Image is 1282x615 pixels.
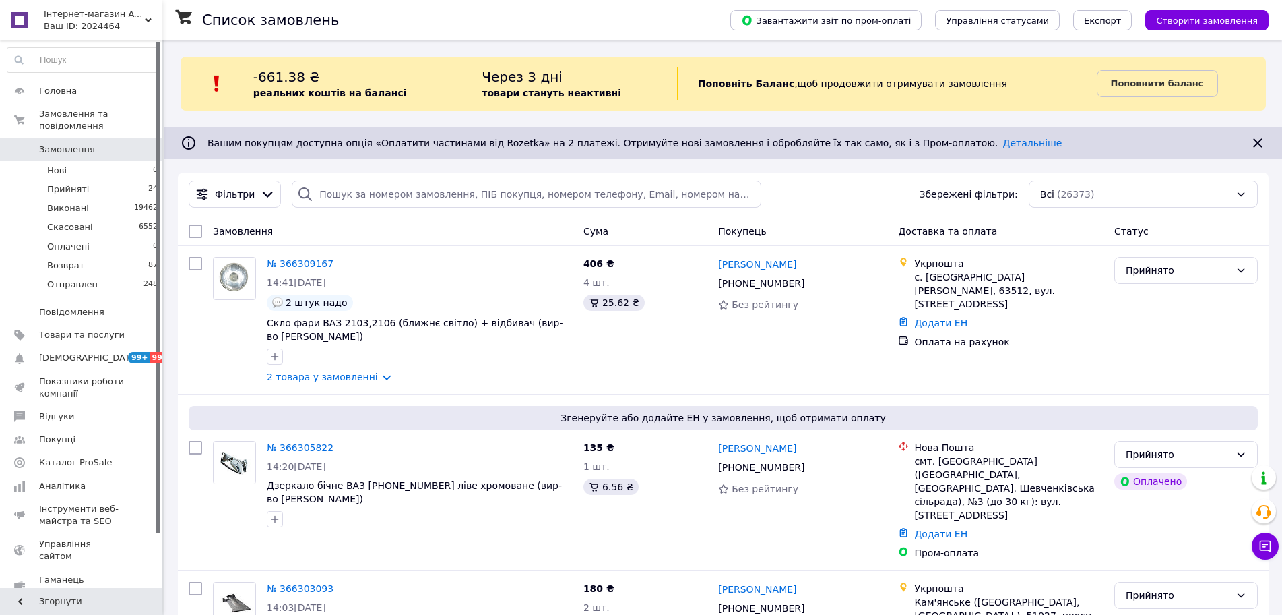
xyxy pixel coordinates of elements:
[139,221,158,233] span: 6552
[292,181,761,208] input: Пошук за номером замовлення, ПІБ покупця, номером телефону, Email, номером накладної
[718,226,766,237] span: Покупець
[267,258,333,269] a: № 366309167
[39,434,75,446] span: Покупці
[153,165,158,177] span: 0
[267,442,333,453] a: № 366305822
[148,183,158,196] span: 24
[47,241,90,253] span: Оплачені
[1156,16,1258,26] span: Створити замовлення
[286,297,348,308] span: 2 штук надо
[39,503,125,527] span: Інструменти веб-майстра та SEO
[47,202,89,214] span: Виконані
[39,574,125,598] span: Гаманець компанії
[732,299,798,310] span: Без рейтингу
[267,480,562,504] a: Дзеркало бічне ВАЗ [PHONE_NUMBER] ліве хромоване (вир-во [PERSON_NAME])
[267,583,333,594] a: № 366303093
[213,226,273,237] span: Замовлення
[207,138,1062,148] span: Вашим покупцям доступна опція «Оплатити частинами від Rozetka» на 2 платежі. Отримуйте нові замов...
[914,318,967,328] a: Додати ЕН
[583,602,610,613] span: 2 шт.
[583,226,608,237] span: Cума
[715,274,807,293] div: [PHONE_NUMBER]
[47,183,89,196] span: Прийняті
[39,352,139,364] span: [DEMOGRAPHIC_DATA]
[1126,263,1230,278] div: Прийнято
[1252,533,1279,560] button: Чат з покупцем
[39,144,95,156] span: Замовлення
[272,297,283,308] img: :speech_balloon:
[7,48,158,72] input: Пошук
[1057,189,1094,200] span: (26373)
[583,277,610,288] span: 4 шт.
[1111,78,1204,88] b: Поповнити баланс
[1114,473,1187,490] div: Оплачено
[202,12,339,28] h1: Список замовлень
[267,602,326,613] span: 14:03[DATE]
[946,16,1049,26] span: Управління статусами
[732,484,798,494] span: Без рейтингу
[267,461,326,472] span: 14:20[DATE]
[914,455,1103,522] div: смт. [GEOGRAPHIC_DATA] ([GEOGRAPHIC_DATA], [GEOGRAPHIC_DATA]. Шевченківська сільрада), №3 (до 30 ...
[741,14,911,26] span: Завантажити звіт по пром-оплаті
[914,582,1103,595] div: Укрпошта
[1145,10,1269,30] button: Створити замовлення
[150,352,172,363] span: 99+
[44,8,145,20] span: Інтернет-магазин AVTO запчастини
[39,457,112,469] span: Каталог ProSale
[583,258,614,269] span: 406 ₴
[39,376,125,400] span: Показники роботи компанії
[715,458,807,477] div: [PHONE_NUMBER]
[253,88,407,98] b: реальних коштів на балансі
[39,480,86,492] span: Аналітика
[914,257,1103,270] div: Укрпошта
[1084,16,1122,26] span: Експорт
[44,20,162,32] div: Ваш ID: 2024464
[482,88,621,98] b: товари стануть неактивні
[583,583,614,594] span: 180 ₴
[134,202,158,214] span: 19462
[583,442,614,453] span: 135 ₴
[213,441,256,484] a: Фото товару
[39,329,125,341] span: Товари та послуги
[128,352,150,363] span: 99+
[213,257,256,300] a: Фото товару
[583,461,610,472] span: 1 шт.
[1040,187,1054,201] span: Всі
[718,258,796,271] a: [PERSON_NAME]
[1114,226,1149,237] span: Статус
[1132,14,1269,25] a: Створити замовлення
[1126,588,1230,603] div: Прийнято
[1126,447,1230,462] div: Прийнято
[718,442,796,455] a: [PERSON_NAME]
[194,411,1252,425] span: Згенеруйте або додайте ЕН у замовлення, щоб отримати оплату
[1097,70,1218,97] a: Поповнити баланс
[153,241,158,253] span: 0
[914,270,1103,311] div: с. [GEOGRAPHIC_DATA][PERSON_NAME], 63512, вул. [STREET_ADDRESS]
[267,277,326,288] span: 14:41[DATE]
[143,279,158,291] span: 248
[47,260,84,272] span: Возврат
[914,529,967,539] a: Додати ЕН
[207,74,227,94] img: :exclamation:
[148,260,158,272] span: 87
[1003,138,1062,148] a: Детальніше
[214,442,255,484] img: Фото товару
[914,546,1103,560] div: Пром-оплата
[39,306,104,318] span: Повідомлення
[482,69,563,85] span: Через 3 дні
[267,318,563,342] a: Скло фари ВАЗ 2103,2106 (ближнє світло) + відбивач (вир-во [PERSON_NAME])
[583,479,639,495] div: 6.56 ₴
[935,10,1060,30] button: Управління статусами
[698,78,795,89] b: Поповніть Баланс
[47,165,67,177] span: Нові
[215,187,255,201] span: Фільтри
[1073,10,1132,30] button: Експорт
[267,372,378,382] a: 2 товара у замовленні
[39,85,77,97] span: Головна
[39,411,74,423] span: Відгуки
[253,69,320,85] span: -661.38 ₴
[898,226,997,237] span: Доставка та оплата
[730,10,922,30] button: Завантажити звіт по пром-оплаті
